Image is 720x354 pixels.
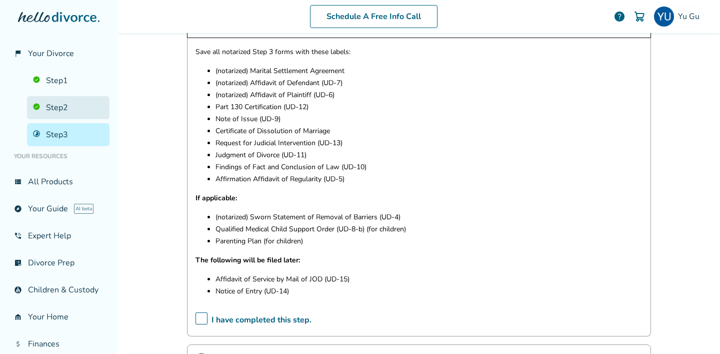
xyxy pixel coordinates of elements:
[195,312,311,328] span: I have completed this step.
[28,48,74,59] span: Your Divorce
[8,197,109,220] a: exploreYour GuideAI beta
[8,305,109,328] a: garage_homeYour Home
[14,313,22,321] span: garage_home
[8,278,109,301] a: account_childChildren & Custody
[215,77,642,89] p: (notarized) Affidavit of Defendant (UD-7)
[678,11,703,22] span: Yu Gu
[670,306,720,354] div: 聊天小组件
[215,173,642,185] p: Affirmation Affidavit of Regularity (UD-5)
[613,11,625,23] a: help
[633,11,645,23] img: Cart
[8,170,109,193] a: view_listAll Products
[215,285,642,297] p: Notice of Entry (UD-14)
[27,96,109,119] a: Step2
[215,211,642,223] p: (notarized) Sworn Statement of Removal of Barriers (UD-4)
[215,101,642,113] p: Part 130 Certification (UD-12)
[8,146,109,166] li: Your Resources
[215,137,642,149] p: Request for Judicial Intervention (UD-13)
[215,149,642,161] p: Judgment of Divorce (UD-11)
[8,251,109,274] a: list_alt_checkDivorce Prep
[14,286,22,294] span: account_child
[14,205,22,213] span: explore
[14,232,22,240] span: phone_in_talk
[654,7,674,27] img: YU GU
[14,259,22,267] span: list_alt_check
[195,46,642,58] p: Save all notarized Step 3 forms with these labels:
[215,235,642,247] p: Parenting Plan (for children)
[14,340,22,348] span: attach_money
[215,125,642,137] p: Certificate of Dissolution of Marriage
[8,224,109,247] a: phone_in_talkExpert Help
[14,50,22,58] span: flag_2
[14,178,22,186] span: view_list
[215,113,642,125] p: Note of Issue (UD-9)
[215,223,642,235] p: Qualified Medical Child Support Order (UD-8-b) (for children)
[27,123,109,146] a: Step3
[310,5,437,28] a: Schedule A Free Info Call
[8,42,109,65] a: flag_2Your Divorce
[215,65,642,77] p: (notarized) Marital Settlement Agreement
[670,306,720,354] iframe: Chat Widget
[215,89,642,101] p: (notarized) Affidavit of Plaintiff (UD-6)
[215,273,642,285] p: Affidavit of Service by Mail of JOD (UD-15)
[195,193,237,203] strong: If applicable:
[27,69,109,92] a: Step1
[195,255,300,265] strong: The following will be filed later:
[74,204,93,214] span: AI beta
[215,161,642,173] p: Findings of Fact and Conclusion of Law (UD-10)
